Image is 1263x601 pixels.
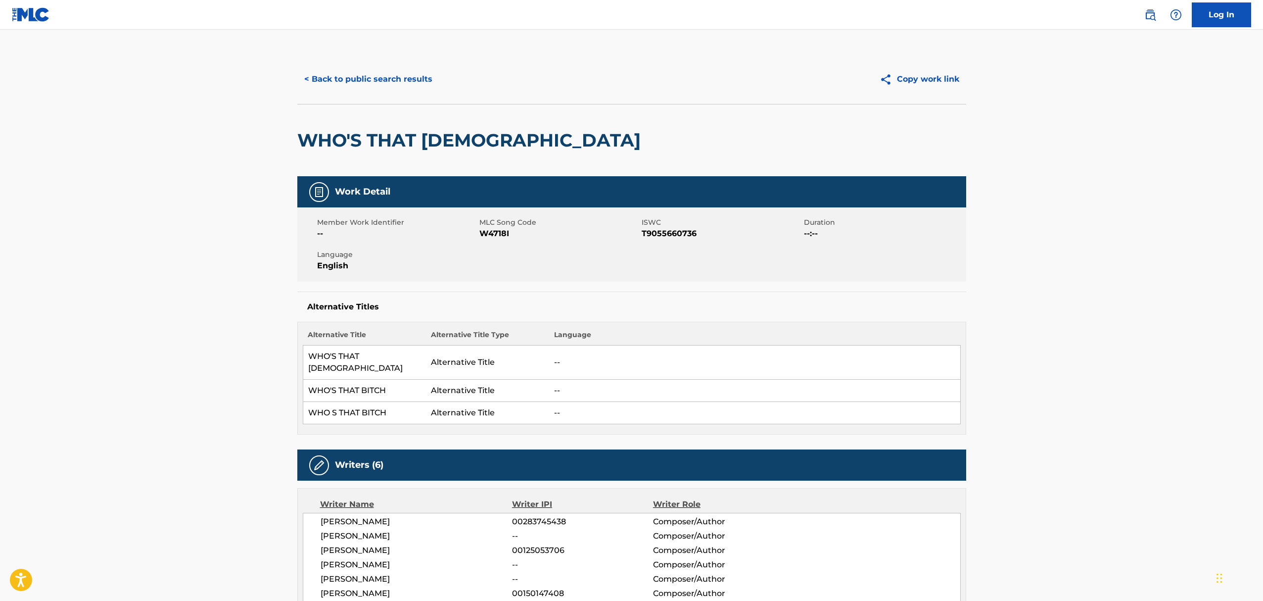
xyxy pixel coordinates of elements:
[880,73,897,86] img: Copy work link
[303,346,426,380] td: WHO'S THAT [DEMOGRAPHIC_DATA]
[549,330,960,346] th: Language
[313,459,325,471] img: Writers
[642,217,801,228] span: ISWC
[549,380,960,402] td: --
[1140,5,1160,25] a: Public Search
[1214,553,1263,601] iframe: Chat Widget
[321,559,513,571] span: [PERSON_NAME]
[335,459,383,471] h5: Writers (6)
[321,530,513,542] span: [PERSON_NAME]
[426,330,549,346] th: Alternative Title Type
[317,260,477,272] span: English
[512,573,653,585] span: --
[317,217,477,228] span: Member Work Identifier
[297,67,439,92] button: < Back to public search results
[321,588,513,600] span: [PERSON_NAME]
[653,530,781,542] span: Composer/Author
[426,402,549,424] td: Alternative Title
[479,228,639,240] span: W4718I
[512,530,653,542] span: --
[313,186,325,198] img: Work Detail
[1170,9,1182,21] img: help
[653,573,781,585] span: Composer/Author
[335,186,390,198] h5: Work Detail
[549,402,960,424] td: --
[653,588,781,600] span: Composer/Author
[653,545,781,556] span: Composer/Author
[307,302,956,312] h5: Alternative Titles
[426,346,549,380] td: Alternative Title
[320,499,513,510] div: Writer Name
[873,67,966,92] button: Copy work link
[321,545,513,556] span: [PERSON_NAME]
[512,588,653,600] span: 00150147408
[297,129,646,151] h2: WHO'S THAT [DEMOGRAPHIC_DATA]
[303,380,426,402] td: WHO'S THAT BITCH
[317,228,477,240] span: --
[303,330,426,346] th: Alternative Title
[512,516,653,528] span: 00283745438
[1192,2,1251,27] a: Log In
[804,217,964,228] span: Duration
[804,228,964,240] span: --:--
[642,228,801,240] span: T9055660736
[317,250,477,260] span: Language
[1144,9,1156,21] img: search
[1216,563,1222,593] div: Drag
[512,559,653,571] span: --
[321,573,513,585] span: [PERSON_NAME]
[12,7,50,22] img: MLC Logo
[303,402,426,424] td: WHO S THAT BITCH
[321,516,513,528] span: [PERSON_NAME]
[549,346,960,380] td: --
[512,499,653,510] div: Writer IPI
[1166,5,1186,25] div: Help
[653,559,781,571] span: Composer/Author
[512,545,653,556] span: 00125053706
[653,499,781,510] div: Writer Role
[653,516,781,528] span: Composer/Author
[479,217,639,228] span: MLC Song Code
[426,380,549,402] td: Alternative Title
